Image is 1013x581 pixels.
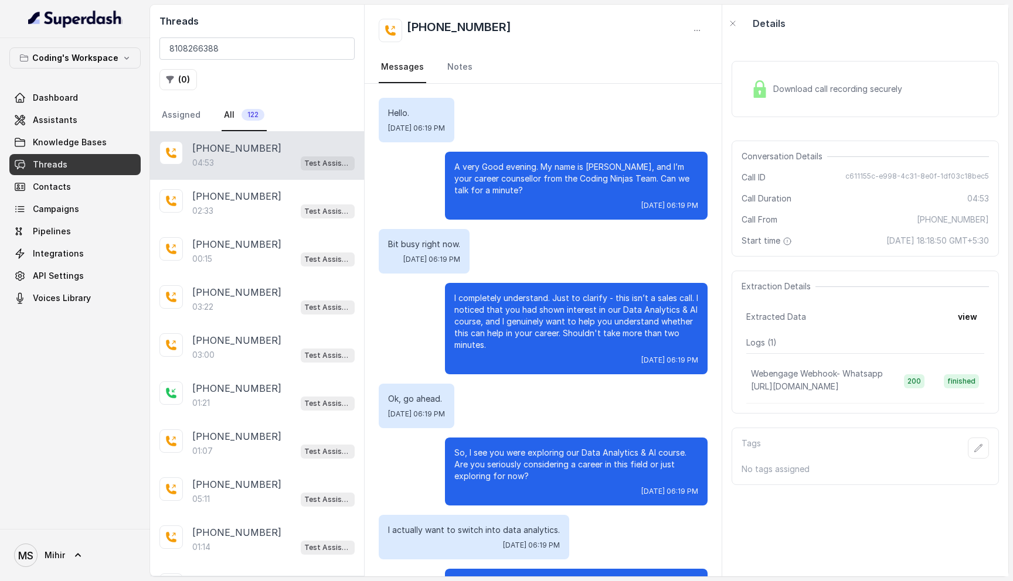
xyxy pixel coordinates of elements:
a: Assistants [9,110,141,131]
p: Test Assistant-3 [304,206,351,217]
span: [DATE] 06:19 PM [641,356,698,365]
a: Knowledge Bases [9,132,141,153]
p: Logs ( 1 ) [746,337,984,348]
span: 200 [904,374,924,388]
p: Test Assistant- 2 [304,398,351,409]
a: Dashboard [9,87,141,108]
img: Lock Icon [751,80,769,98]
p: 02:33 [192,205,213,217]
a: API Settings [9,265,141,286]
p: [PHONE_NUMBER] [192,477,281,491]
p: A very Good evening. My name is [PERSON_NAME], and I’m your career counsellor from the Coding Nin... [454,161,698,196]
p: [PHONE_NUMBER] [192,525,281,539]
p: I completely understand. Just to clarify - this isn’t a sales call. I noticed that you had shown ... [454,292,698,351]
span: 04:53 [967,193,989,204]
p: Test Assistant- 2 [304,494,351,505]
span: Dashboard [33,92,78,104]
p: Test Assistant-3 [304,302,351,313]
p: 04:53 [192,157,214,169]
p: Details [753,16,786,30]
span: Conversation Details [742,151,827,162]
a: Pipelines [9,221,141,242]
p: Test Assistant- 2 [304,158,351,169]
p: I actually want to switch into data analytics. [388,524,560,536]
p: [PHONE_NUMBER] [192,381,281,395]
span: Call ID [742,172,766,183]
p: 03:00 [192,349,215,361]
nav: Tabs [379,52,708,83]
span: [URL][DOMAIN_NAME] [751,381,839,391]
span: [DATE] 06:19 PM [388,124,445,133]
span: [DATE] 18:18:50 GMT+5:30 [886,235,989,247]
input: Search by Call ID or Phone Number [159,37,355,60]
p: [PHONE_NUMBER] [192,141,281,155]
span: [DATE] 06:19 PM [503,541,560,550]
p: No tags assigned [742,463,989,475]
p: 05:11 [192,493,210,505]
span: [DATE] 06:19 PM [641,201,698,210]
span: Assistants [33,114,77,126]
span: Integrations [33,248,84,259]
span: [DATE] 06:19 PM [641,487,698,496]
p: [PHONE_NUMBER] [192,429,281,443]
p: [PHONE_NUMBER] [192,189,281,203]
p: Test Assistant- 2 [304,254,351,265]
span: Start time [742,235,794,247]
p: Hello. [388,107,445,119]
span: Call From [742,214,777,225]
span: Mihir [45,549,65,561]
p: Coding's Workspace [32,51,118,65]
button: (0) [159,69,197,90]
a: Integrations [9,243,141,264]
a: Contacts [9,176,141,197]
p: Ok, go ahead. [388,393,445,405]
p: 01:21 [192,397,210,409]
p: 01:14 [192,541,210,553]
text: MS [18,549,33,562]
span: Extraction Details [742,281,815,292]
span: Contacts [33,181,71,193]
span: Download call recording securely [773,83,907,95]
a: Mihir [9,539,141,572]
span: API Settings [33,270,84,282]
a: Messages [379,52,426,83]
span: [DATE] 06:19 PM [403,255,460,264]
span: Extracted Data [746,311,806,323]
p: Test Assistant- 2 [304,446,351,457]
p: 00:15 [192,253,212,265]
span: finished [944,374,979,388]
span: Campaigns [33,203,79,215]
span: Threads [33,159,67,170]
img: light.svg [28,9,123,28]
span: Knowledge Bases [33,136,107,148]
a: Voices Library [9,288,141,309]
nav: Tabs [159,100,355,131]
span: Voices Library [33,292,91,304]
p: 03:22 [192,301,213,313]
a: Threads [9,154,141,175]
button: Coding's Workspace [9,47,141,69]
p: 01:07 [192,445,213,457]
p: So, I see you were exploring our Data Analytics & AI course. Are you seriously considering a care... [454,447,698,482]
p: Bit busy right now. [388,238,460,250]
span: Pipelines [33,225,71,237]
p: Webengage Webhook- Whatsapp [751,368,883,380]
span: 122 [242,109,264,121]
span: Call Duration [742,193,791,204]
span: c611155c-e998-4c31-8e0f-1df03c18bec5 [845,172,989,183]
button: view [951,306,984,327]
p: [PHONE_NUMBER] [192,237,281,251]
h2: Threads [159,14,355,28]
p: Tags [742,438,761,459]
p: Test Assistant- 2 [304,350,351,361]
span: [PHONE_NUMBER] [917,214,989,225]
p: [PHONE_NUMBER] [192,333,281,347]
a: Assigned [159,100,203,131]
span: [DATE] 06:19 PM [388,409,445,419]
p: Test Assistant- 2 [304,542,351,553]
p: [PHONE_NUMBER] [192,285,281,299]
a: Notes [445,52,475,83]
a: Campaigns [9,199,141,220]
a: All122 [222,100,267,131]
h2: [PHONE_NUMBER] [407,19,511,42]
